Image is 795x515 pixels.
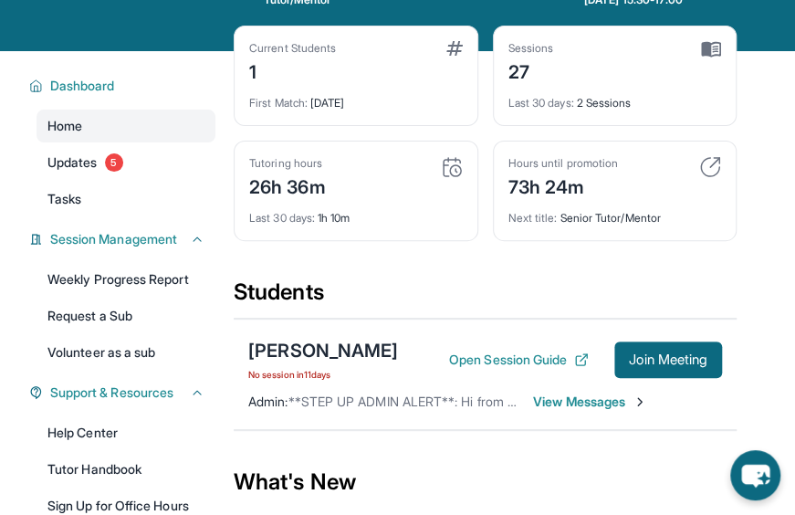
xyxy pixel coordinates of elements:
[449,351,589,369] button: Open Session Guide
[508,85,722,110] div: 2 Sessions
[446,41,463,56] img: card
[37,263,215,296] a: Weekly Progress Report
[248,367,398,382] span: No session in 11 days
[533,393,647,411] span: View Messages
[37,416,215,449] a: Help Center
[508,56,554,85] div: 27
[249,41,336,56] div: Current Students
[249,85,463,110] div: [DATE]
[43,384,204,402] button: Support & Resources
[508,211,558,225] span: Next title :
[37,183,215,215] a: Tasks
[508,41,554,56] div: Sessions
[105,153,123,172] span: 5
[249,96,308,110] span: First Match :
[43,77,204,95] button: Dashboard
[508,200,722,226] div: Senior Tutor/Mentor
[47,153,98,172] span: Updates
[37,110,215,142] a: Home
[50,384,173,402] span: Support & Resources
[699,156,721,178] img: card
[37,300,215,332] a: Request a Sub
[614,342,722,378] button: Join Meeting
[249,200,463,226] div: 1h 10m
[249,211,315,225] span: Last 30 days :
[234,278,737,318] div: Students
[633,394,647,409] img: Chevron-Right
[37,146,215,179] a: Updates5
[47,117,82,135] span: Home
[629,354,707,365] span: Join Meeting
[508,156,618,171] div: Hours until promotion
[50,77,115,95] span: Dashboard
[730,450,780,500] button: chat-button
[249,56,336,85] div: 1
[441,156,463,178] img: card
[248,394,288,409] span: Admin :
[249,171,326,200] div: 26h 36m
[508,171,618,200] div: 73h 24m
[37,453,215,486] a: Tutor Handbook
[50,230,177,248] span: Session Management
[249,156,326,171] div: Tutoring hours
[508,96,574,110] span: Last 30 days :
[248,338,398,363] div: [PERSON_NAME]
[43,230,204,248] button: Session Management
[701,41,721,58] img: card
[37,336,215,369] a: Volunteer as a sub
[47,190,81,208] span: Tasks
